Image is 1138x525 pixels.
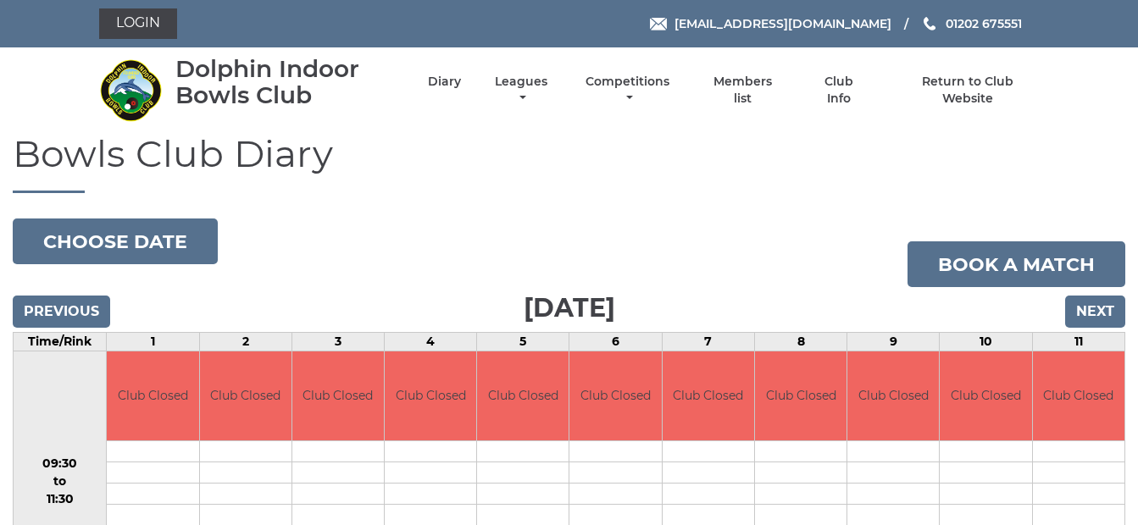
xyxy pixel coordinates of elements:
img: Dolphin Indoor Bowls Club [99,58,163,122]
img: Email [650,18,667,30]
td: 9 [847,333,940,351]
td: Club Closed [1033,351,1124,440]
a: Club Info [812,74,867,107]
div: Dolphin Indoor Bowls Club [175,56,398,108]
td: 2 [199,333,291,351]
img: Phone us [924,17,935,30]
td: 8 [754,333,847,351]
span: [EMAIL_ADDRESS][DOMAIN_NAME] [674,16,891,31]
td: Club Closed [385,351,476,440]
a: Email [EMAIL_ADDRESS][DOMAIN_NAME] [650,14,891,33]
td: 10 [940,333,1032,351]
span: 01202 675551 [946,16,1022,31]
td: 6 [569,333,662,351]
td: 11 [1032,333,1124,351]
a: Login [99,8,177,39]
a: Book a match [908,241,1125,287]
td: 5 [477,333,569,351]
td: Club Closed [477,351,569,440]
td: Club Closed [292,351,384,440]
a: Competitions [582,74,674,107]
h1: Bowls Club Diary [13,133,1125,193]
td: Club Closed [107,351,198,440]
a: Leagues [491,74,552,107]
a: Phone us 01202 675551 [921,14,1022,33]
td: Club Closed [200,351,291,440]
td: Club Closed [663,351,754,440]
td: 1 [107,333,199,351]
button: Choose date [13,218,218,264]
td: Club Closed [847,351,939,440]
td: 4 [385,333,477,351]
input: Next [1065,296,1125,328]
td: Time/Rink [14,333,107,351]
a: Diary [428,74,461,90]
a: Members list [703,74,781,107]
td: 7 [662,333,754,351]
td: Club Closed [569,351,661,440]
td: 3 [291,333,384,351]
input: Previous [13,296,110,328]
td: Club Closed [940,351,1031,440]
a: Return to Club Website [896,74,1039,107]
td: Club Closed [755,351,847,440]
